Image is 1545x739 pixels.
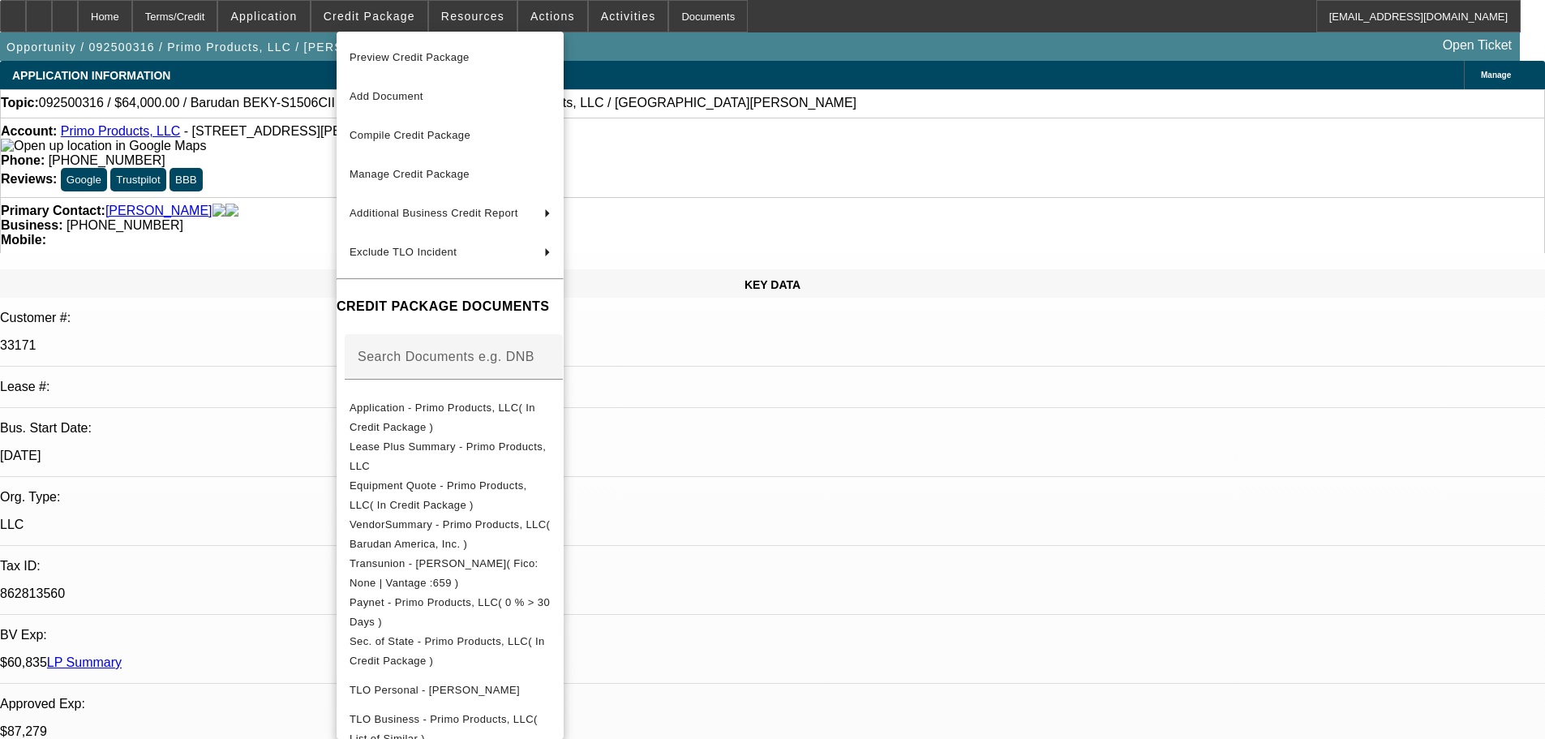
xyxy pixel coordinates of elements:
button: Equipment Quote - Primo Products, LLC( In Credit Package ) [337,476,564,515]
button: TLO Personal - Procopio, Paul [337,671,564,710]
h4: CREDIT PACKAGE DOCUMENTS [337,297,564,316]
span: VendorSummary - Primo Products, LLC( Barudan America, Inc. ) [350,518,550,550]
button: VendorSummary - Primo Products, LLC( Barudan America, Inc. ) [337,515,564,554]
span: Add Document [350,90,423,102]
button: Paynet - Primo Products, LLC( 0 % > 30 Days ) [337,593,564,632]
span: Equipment Quote - Primo Products, LLC( In Credit Package ) [350,479,527,511]
button: Transunion - Procopio, Paul( Fico: None | Vantage :659 ) [337,554,564,593]
span: Preview Credit Package [350,51,470,63]
span: Additional Business Credit Report [350,207,518,219]
span: Sec. of State - Primo Products, LLC( In Credit Package ) [350,635,545,667]
span: TLO Personal - [PERSON_NAME] [350,684,520,696]
button: Application - Primo Products, LLC( In Credit Package ) [337,398,564,437]
span: Application - Primo Products, LLC( In Credit Package ) [350,402,535,433]
span: Manage Credit Package [350,168,470,180]
span: Paynet - Primo Products, LLC( 0 % > 30 Days ) [350,596,550,628]
span: Transunion - [PERSON_NAME]( Fico: None | Vantage :659 ) [350,557,539,589]
mat-label: Search Documents e.g. DNB [358,350,534,363]
button: Lease Plus Summary - Primo Products, LLC [337,437,564,476]
span: Lease Plus Summary - Primo Products, LLC [350,440,546,472]
span: Exclude TLO Incident [350,246,457,258]
span: Compile Credit Package [350,129,470,141]
button: Sec. of State - Primo Products, LLC( In Credit Package ) [337,632,564,671]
